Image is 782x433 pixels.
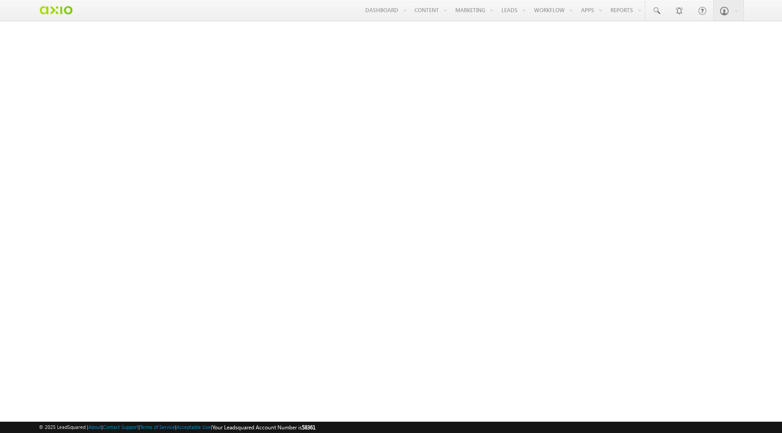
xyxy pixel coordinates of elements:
a: About [88,424,101,430]
span: © 2025 LeadSquared | | | | | [39,423,315,432]
a: Acceptable Use [176,424,211,430]
a: Contact Support [103,424,138,430]
span: 58361 [302,424,315,431]
a: Terms of Service [140,424,175,430]
img: Custom Logo [39,2,73,18]
span: Your Leadsquared Account Number is [212,424,315,431]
